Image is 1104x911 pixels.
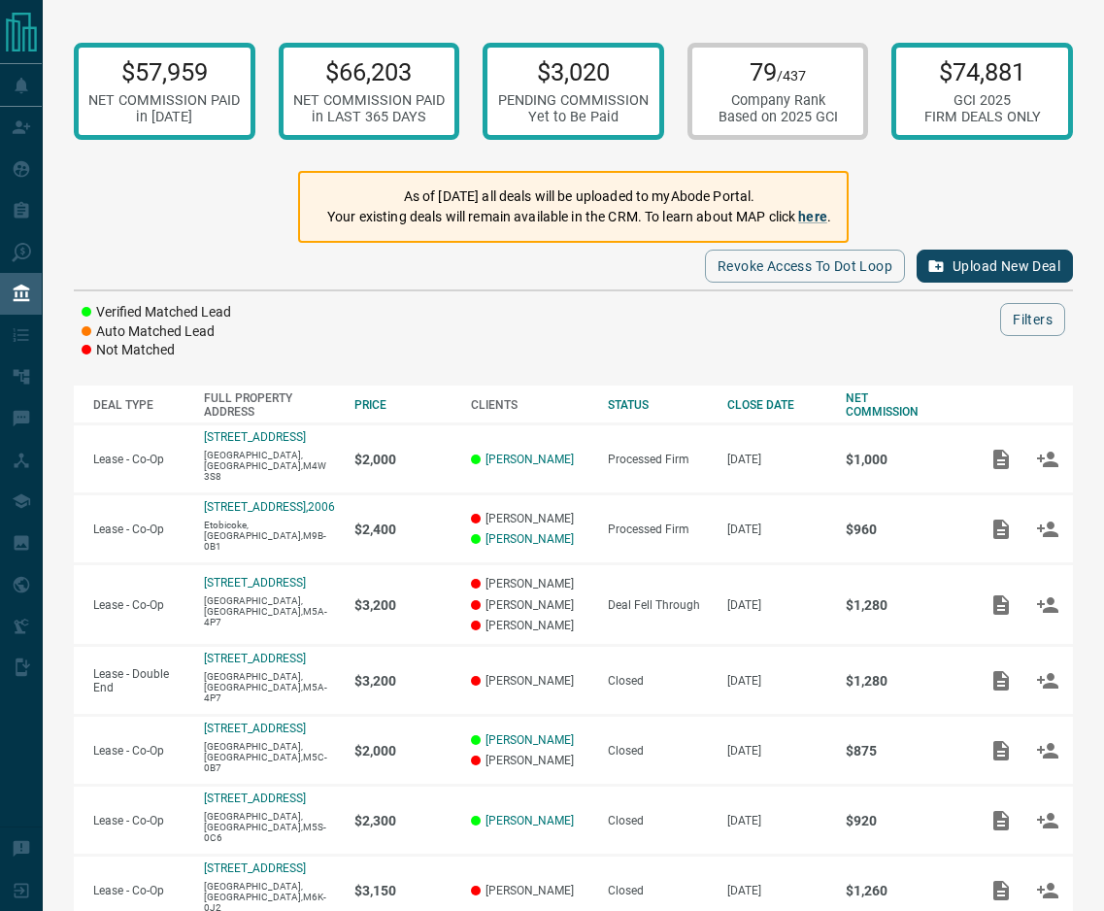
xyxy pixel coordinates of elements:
[1024,883,1071,896] span: Match Clients
[846,452,958,467] p: $1,000
[1024,522,1071,535] span: Match Clients
[498,57,649,86] p: $3,020
[798,209,827,224] a: here
[471,577,588,590] p: [PERSON_NAME]
[93,523,184,536] p: Lease - Co-Op
[978,597,1024,611] span: Add / View Documents
[1024,597,1071,611] span: Match Clients
[1024,452,1071,465] span: Match Clients
[978,743,1024,757] span: Add / View Documents
[293,92,445,109] div: NET COMMISSION PAID
[93,814,184,827] p: Lease - Co-Op
[293,109,445,125] div: in LAST 365 DAYS
[924,109,1041,125] div: FIRM DEALS ONLY
[1024,813,1071,827] span: Match Clients
[88,57,240,86] p: $57,959
[917,250,1073,283] button: Upload New Deal
[608,744,708,758] div: Closed
[327,186,831,207] p: As of [DATE] all deals will be uploaded to myAbode Portal.
[204,576,306,590] a: [STREET_ADDRESS]
[727,598,826,612] p: [DATE]
[727,523,826,536] p: [DATE]
[608,453,708,466] div: Processed Firm
[204,391,335,419] div: FULL PROPERTY ADDRESS
[978,452,1024,465] span: Add / View Documents
[608,598,708,612] div: Deal Fell Through
[354,883,452,898] p: $3,150
[93,398,184,412] div: DEAL TYPE
[777,68,806,84] span: /437
[354,452,452,467] p: $2,000
[846,391,958,419] div: NET COMMISSION
[354,673,452,689] p: $3,200
[727,814,826,827] p: [DATE]
[354,597,452,613] p: $3,200
[204,450,335,482] p: [GEOGRAPHIC_DATA],[GEOGRAPHIC_DATA],M4W 3S8
[471,398,588,412] div: CLIENTS
[93,598,184,612] p: Lease - Co-Op
[727,453,826,466] p: [DATE]
[93,744,184,758] p: Lease - Co-Op
[719,92,838,109] div: Company Rank
[93,667,184,694] p: Lease - Double End
[498,109,649,125] div: Yet to Be Paid
[846,597,958,613] p: $1,280
[924,57,1041,86] p: $74,881
[204,741,335,773] p: [GEOGRAPHIC_DATA],[GEOGRAPHIC_DATA],M5C-0B7
[924,92,1041,109] div: GCI 2025
[978,522,1024,535] span: Add / View Documents
[608,884,708,897] div: Closed
[978,673,1024,687] span: Add / View Documents
[471,619,588,632] p: [PERSON_NAME]
[727,744,826,758] p: [DATE]
[608,398,708,412] div: STATUS
[204,652,306,665] a: [STREET_ADDRESS]
[471,512,588,525] p: [PERSON_NAME]
[327,207,831,227] p: Your existing deals will remain available in the CRM. To learn about MAP click .
[354,398,452,412] div: PRICE
[846,883,958,898] p: $1,260
[608,523,708,536] div: Processed Firm
[471,884,588,897] p: [PERSON_NAME]
[1024,673,1071,687] span: Match Clients
[727,884,826,897] p: [DATE]
[354,522,452,537] p: $2,400
[82,341,231,360] li: Not Matched
[498,92,649,109] div: PENDING COMMISSION
[204,811,335,843] p: [GEOGRAPHIC_DATA],[GEOGRAPHIC_DATA],M5S-0C6
[846,673,958,689] p: $1,280
[354,743,452,759] p: $2,000
[719,57,838,86] p: 79
[82,303,231,322] li: Verified Matched Lead
[88,109,240,125] div: in [DATE]
[204,861,306,875] a: [STREET_ADDRESS]
[471,598,588,612] p: [PERSON_NAME]
[204,671,335,703] p: [GEOGRAPHIC_DATA],[GEOGRAPHIC_DATA],M5A-4P7
[88,92,240,109] div: NET COMMISSION PAID
[485,453,574,466] a: [PERSON_NAME]
[471,674,588,688] p: [PERSON_NAME]
[204,520,335,552] p: Etobicoke,[GEOGRAPHIC_DATA],M9B-0B1
[471,754,588,767] p: [PERSON_NAME]
[485,814,574,827] a: [PERSON_NAME]
[1000,303,1065,336] button: Filters
[727,674,826,688] p: [DATE]
[485,532,574,546] a: [PERSON_NAME]
[204,722,306,735] a: [STREET_ADDRESS]
[1024,743,1071,757] span: Match Clients
[846,522,958,537] p: $960
[204,792,306,805] a: [STREET_ADDRESS]
[93,453,184,466] p: Lease - Co-Op
[705,250,905,283] button: Revoke Access to Dot Loop
[293,57,445,86] p: $66,203
[727,398,826,412] div: CLOSE DATE
[93,884,184,897] p: Lease - Co-Op
[82,322,231,342] li: Auto Matched Lead
[204,430,306,444] a: [STREET_ADDRESS]
[719,109,838,125] div: Based on 2025 GCI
